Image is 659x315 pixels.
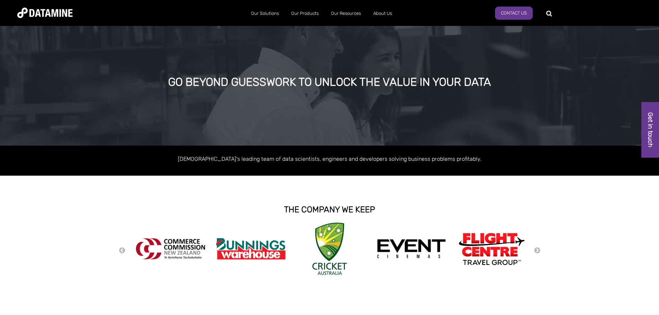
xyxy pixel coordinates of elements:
[119,247,126,254] button: Previous
[136,238,205,259] img: commercecommission
[641,102,659,158] a: Get in touch
[17,8,73,18] img: Datamine
[534,247,541,254] button: Next
[312,223,347,275] img: Cricket Australia
[285,4,325,22] a: Our Products
[284,205,375,214] strong: THE COMPANY WE KEEP
[495,7,533,20] a: Contact us
[216,236,285,262] img: Bunnings Warehouse
[132,154,527,164] p: [DEMOGRAPHIC_DATA]'s leading team of data scientists, engineers and developers solving business p...
[367,4,398,22] a: About Us
[377,239,446,259] img: event cinemas
[325,4,367,22] a: Our Resources
[457,231,526,267] img: Flight Centre
[75,76,584,89] div: GO BEYOND GUESSWORK TO UNLOCK THE VALUE IN YOUR DATA
[245,4,285,22] a: Our Solutions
